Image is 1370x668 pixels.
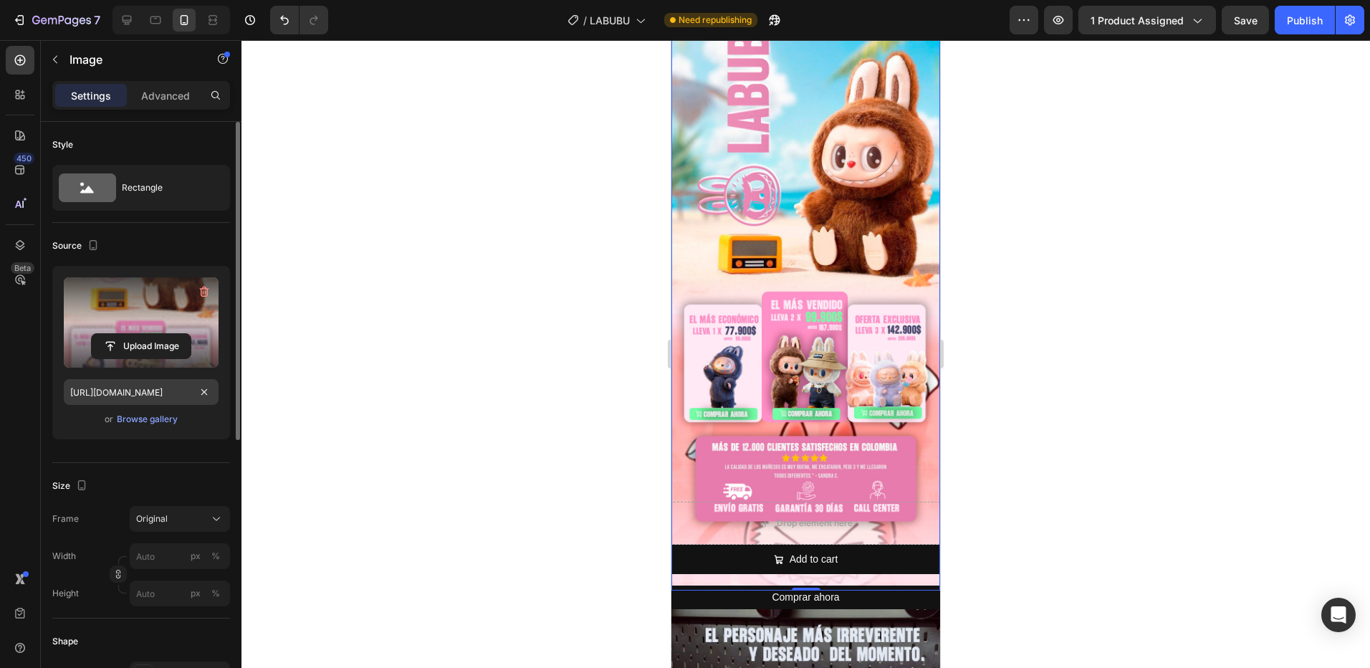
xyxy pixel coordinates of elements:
button: Upload Image [91,333,191,359]
span: Need republishing [679,14,752,27]
button: Publish [1275,6,1335,34]
p: Settings [71,88,111,103]
input: px% [130,581,230,606]
div: % [211,550,220,563]
div: Publish [1287,13,1323,28]
button: 7 [6,6,107,34]
div: Shape [52,635,78,648]
div: Rectangle [122,171,209,204]
button: px [207,585,224,602]
div: 450 [14,153,34,164]
button: % [187,585,204,602]
button: Save [1222,6,1269,34]
div: Style [52,138,73,151]
div: Open Intercom Messenger [1321,598,1356,632]
button: % [187,548,204,565]
label: Frame [52,512,79,525]
span: / [583,13,587,28]
div: Size [52,477,90,496]
button: Browse gallery [116,412,178,426]
span: 1 product assigned [1091,13,1184,28]
p: Advanced [141,88,190,103]
div: Undo/Redo [270,6,328,34]
div: px [191,587,201,600]
div: % [211,587,220,600]
iframe: Design area [671,40,940,668]
input: px% [130,543,230,569]
span: LABUBU [590,13,630,28]
input: https://example.com/image.jpg [64,379,219,405]
div: Browse gallery [117,413,178,426]
div: Source [52,237,102,256]
span: Save [1234,14,1258,27]
button: px [207,548,224,565]
label: Width [52,550,76,563]
p: 7 [94,11,100,29]
label: Height [52,587,79,600]
span: or [105,411,113,428]
div: px [191,550,201,563]
p: Image [70,51,191,68]
div: Beta [11,262,34,274]
button: 1 product assigned [1078,6,1216,34]
button: Original [130,506,230,532]
span: Original [136,512,168,525]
